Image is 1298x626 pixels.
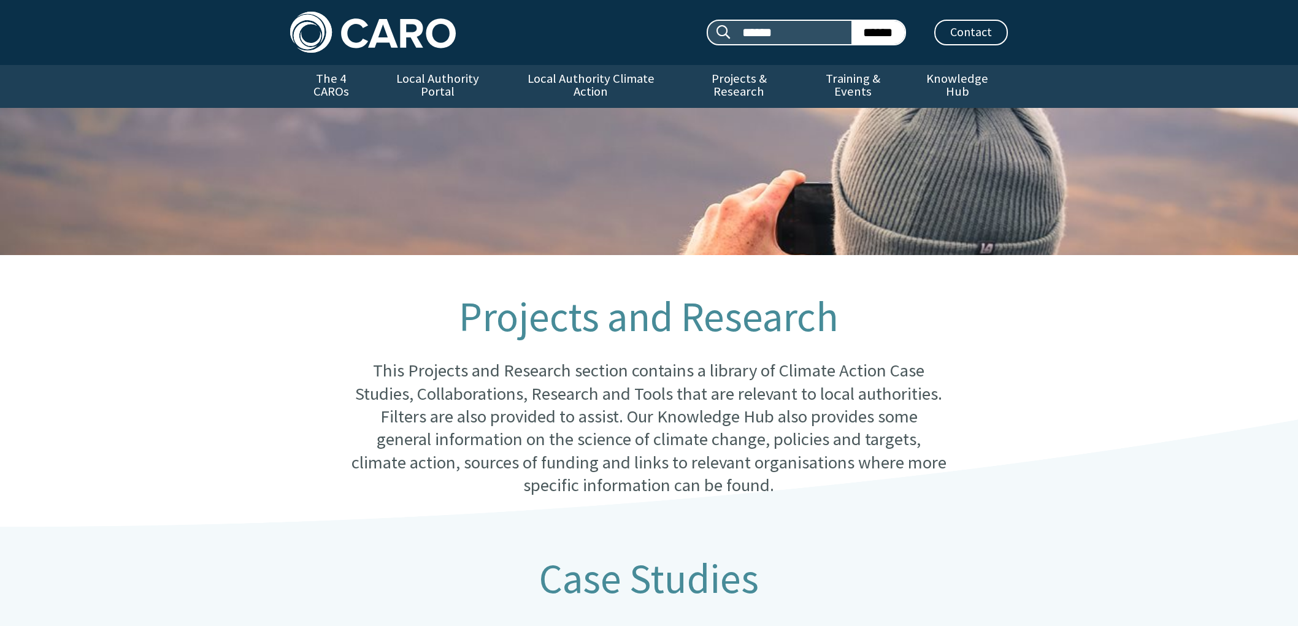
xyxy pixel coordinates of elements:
[372,65,503,108] a: Local Authority Portal
[678,65,800,108] a: Projects & Research
[290,65,372,108] a: The 4 CAROs
[907,65,1008,108] a: Knowledge Hub
[934,20,1008,45] a: Contact
[351,294,947,340] h1: Projects and Research
[290,12,456,53] img: Caro logo
[799,65,907,108] a: Training & Events
[351,359,947,497] p: This Projects and Research section contains a library of Climate Action Case Studies, Collaborati...
[503,65,678,108] a: Local Authority Climate Action
[290,555,1008,601] h2: Case Studies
